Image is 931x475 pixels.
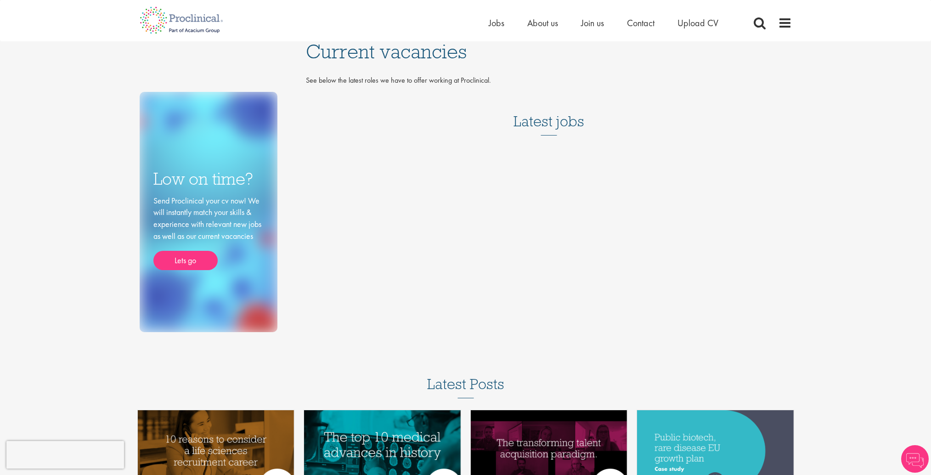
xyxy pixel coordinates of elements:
iframe: reCAPTCHA [6,441,124,469]
p: See below the latest roles we have to offer working at Proclinical. [306,75,792,86]
a: Join us [581,17,604,29]
a: Upload CV [677,17,718,29]
span: Current vacancies [306,39,467,64]
div: Send Proclinical your cv now! We will instantly match your skills & experience with relevant new ... [153,195,264,271]
a: Lets go [153,251,218,270]
a: Jobs [489,17,504,29]
h3: Latest Posts [427,376,504,398]
a: About us [527,17,558,29]
a: Contact [627,17,655,29]
img: Chatbot [901,445,929,473]
h3: Low on time? [153,170,264,188]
